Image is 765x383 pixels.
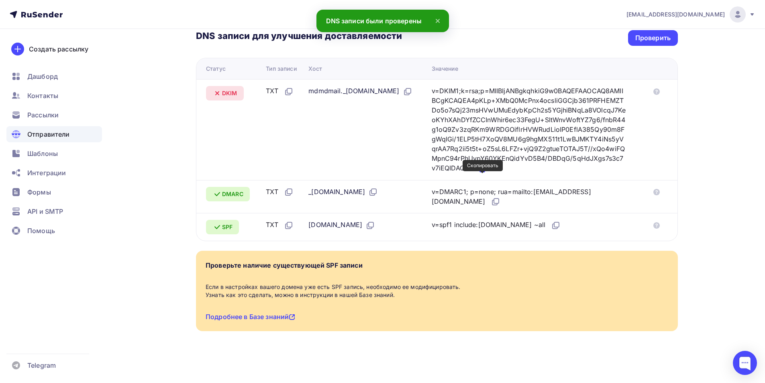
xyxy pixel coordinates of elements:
[27,91,58,100] span: Контакты
[29,44,88,54] div: Создать рассылку
[27,226,55,236] span: Помощь
[266,86,293,96] div: TXT
[27,110,59,120] span: Рассылки
[6,145,102,162] a: Шаблоны
[266,65,296,73] div: Тип записи
[308,65,322,73] div: Хост
[432,220,561,230] div: v=spf1 include:[DOMAIN_NAME] ~all
[196,30,402,43] h3: DNS записи для улучшения доставляемости
[222,89,237,97] span: DKIM
[308,86,412,96] div: mdmdmail._[DOMAIN_NAME]
[27,129,70,139] span: Отправители
[206,313,295,321] a: Подробнее в Базе знаний
[27,72,58,81] span: Дашборд
[626,6,755,23] a: [EMAIL_ADDRESS][DOMAIN_NAME]
[27,207,63,216] span: API и SMTP
[308,187,378,197] div: _[DOMAIN_NAME]
[222,223,233,231] span: SPF
[266,220,293,230] div: TXT
[222,190,243,198] span: DMARC
[27,149,58,158] span: Шаблоны
[432,187,626,207] div: v=DMARC1; p=none; rua=mailto:[EMAIL_ADDRESS][DOMAIN_NAME]
[206,283,668,299] div: Если в настройках вашего домена уже есть SPF запись, необходимо ее модифицировать. Узнать как это...
[6,68,102,84] a: Дашборд
[206,260,363,270] div: Проверьте наличие существующей SPF записи
[432,65,458,73] div: Значение
[6,107,102,123] a: Рассылки
[308,220,375,230] div: [DOMAIN_NAME]
[6,126,102,142] a: Отправители
[27,360,56,370] span: Telegram
[432,86,626,174] div: v=DKIM1;k=rsa;p=MIIBIjANBgkqhkiG9w0BAQEFAAOCAQ8AMIIBCgKCAQEA4pKLp+XMbQ0McPnx4ocsliGGCjb361PRFHEMZ...
[635,33,671,43] div: Проверить
[626,10,725,18] span: [EMAIL_ADDRESS][DOMAIN_NAME]
[266,187,293,197] div: TXT
[206,65,226,73] div: Статус
[6,88,102,104] a: Контакты
[27,168,66,178] span: Интеграции
[27,187,51,197] span: Формы
[6,184,102,200] a: Формы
